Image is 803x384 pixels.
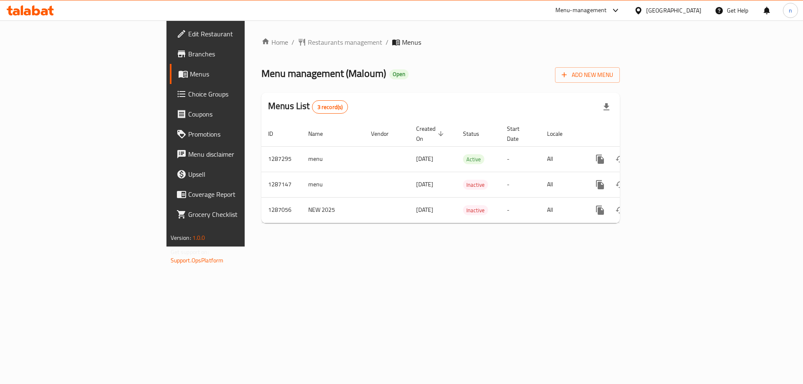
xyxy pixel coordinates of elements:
[463,129,490,139] span: Status
[610,175,630,195] button: Change Status
[500,197,540,223] td: -
[547,129,573,139] span: Locale
[646,6,701,15] div: [GEOGRAPHIC_DATA]
[170,144,301,164] a: Menu disclaimer
[170,104,301,124] a: Coupons
[590,200,610,220] button: more
[261,37,620,47] nav: breadcrumb
[188,169,294,179] span: Upsell
[302,146,364,172] td: menu
[170,44,301,64] a: Branches
[261,64,386,83] span: Menu management ( Maloum )
[789,6,792,15] span: n
[268,129,284,139] span: ID
[402,37,421,47] span: Menus
[389,69,409,79] div: Open
[540,172,583,197] td: All
[540,146,583,172] td: All
[298,37,382,47] a: Restaurants management
[308,129,334,139] span: Name
[610,149,630,169] button: Change Status
[463,155,484,164] span: Active
[188,189,294,199] span: Coverage Report
[500,146,540,172] td: -
[416,204,433,215] span: [DATE]
[190,69,294,79] span: Menus
[188,29,294,39] span: Edit Restaurant
[188,109,294,119] span: Coupons
[386,37,389,47] li: /
[308,37,382,47] span: Restaurants management
[463,154,484,164] div: Active
[540,197,583,223] td: All
[463,206,488,215] span: Inactive
[416,153,433,164] span: [DATE]
[555,67,620,83] button: Add New Menu
[583,121,677,147] th: Actions
[590,175,610,195] button: more
[170,204,301,224] a: Grocery Checklist
[188,49,294,59] span: Branches
[261,121,677,223] table: enhanced table
[507,124,530,144] span: Start Date
[562,70,613,80] span: Add New Menu
[171,232,191,243] span: Version:
[590,149,610,169] button: more
[171,255,224,266] a: Support.OpsPlatform
[416,179,433,190] span: [DATE]
[170,184,301,204] a: Coverage Report
[500,172,540,197] td: -
[312,103,348,111] span: 3 record(s)
[171,247,209,257] span: Get support on:
[268,100,348,114] h2: Menus List
[312,100,348,114] div: Total records count
[170,164,301,184] a: Upsell
[302,172,364,197] td: menu
[610,200,630,220] button: Change Status
[170,64,301,84] a: Menus
[389,71,409,78] span: Open
[371,129,399,139] span: Vendor
[596,97,616,117] div: Export file
[188,89,294,99] span: Choice Groups
[188,149,294,159] span: Menu disclaimer
[188,129,294,139] span: Promotions
[188,209,294,219] span: Grocery Checklist
[463,180,488,190] span: Inactive
[192,232,205,243] span: 1.0.0
[170,84,301,104] a: Choice Groups
[302,197,364,223] td: NEW 2025
[170,24,301,44] a: Edit Restaurant
[416,124,446,144] span: Created On
[463,205,488,215] div: Inactive
[170,124,301,144] a: Promotions
[555,5,607,15] div: Menu-management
